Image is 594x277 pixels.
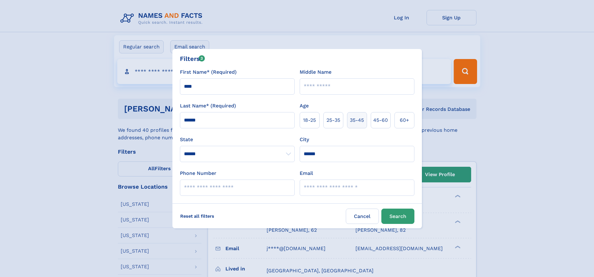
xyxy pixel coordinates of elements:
label: Reset all filters [176,209,218,224]
span: 25‑35 [326,116,340,124]
label: Middle Name [300,68,331,76]
label: Email [300,170,313,177]
div: Filters [180,54,205,63]
label: Age [300,102,309,110]
span: 45‑60 [373,116,388,124]
span: 18‑25 [303,116,316,124]
label: Phone Number [180,170,216,177]
label: Last Name* (Required) [180,102,236,110]
span: 60+ [400,116,409,124]
label: Cancel [346,209,379,224]
span: 35‑45 [350,116,364,124]
label: State [180,136,295,143]
label: City [300,136,309,143]
label: First Name* (Required) [180,68,237,76]
button: Search [381,209,414,224]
